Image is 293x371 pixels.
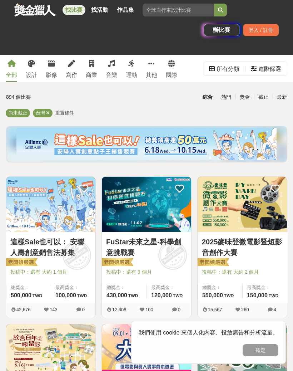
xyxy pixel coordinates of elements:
span: 15,567 [208,307,222,312]
div: 其他 [146,71,157,79]
span: 150,000 [247,292,268,298]
span: 投稿中：還有 大約 2 個月 [202,268,283,276]
span: 總獎金： [202,284,238,291]
div: 綜合 [198,91,217,103]
div: 所有分類 [217,62,239,76]
a: 全部 [6,55,17,82]
span: 重置條件 [55,110,74,116]
span: 總獎金： [106,284,142,291]
span: TWD [33,293,42,298]
span: 最高獎金： [151,284,187,291]
a: 找活動 [88,5,111,15]
span: 500,000 [11,292,31,298]
div: 國際 [166,71,177,79]
img: Cover Image [198,177,287,232]
a: 商業 [86,55,97,82]
span: 120,000 [151,292,172,298]
div: 影像 [46,71,57,79]
div: 熱門 [217,91,235,103]
div: 運動 [126,71,137,79]
a: 寫作 [66,55,77,82]
span: 100 [145,307,153,312]
a: 國際 [166,55,177,82]
span: TWD [224,293,234,298]
span: 總獎金： [11,284,46,291]
a: 設計 [26,55,37,82]
a: 這樣Sale也可以： 安聯人壽創意銷售法募集 [10,236,91,258]
span: 台灣 [36,110,45,116]
a: 辦比賽 [204,24,239,36]
span: 投稿中：還有 大約 1 個月 [10,268,91,276]
span: 42,676 [16,307,31,312]
span: 0 [82,307,85,312]
span: 260 [241,307,249,312]
a: FuStar未來之星-科學創意挑戰賽 [106,236,187,258]
span: 4 [274,307,276,312]
img: 老闆娘嚴選 [196,258,229,268]
span: 最高獎金： [55,284,91,291]
div: 登入 / 註冊 [243,24,279,36]
div: 設計 [26,71,37,79]
span: 430,000 [106,292,127,298]
div: 商業 [86,71,97,79]
img: 老闆娘嚴選 [100,258,133,268]
span: 143 [50,307,58,312]
img: Cover Image [102,177,191,232]
img: 老闆娘嚴選 [5,258,38,268]
span: 投稿中：還有 3 個月 [106,268,187,276]
div: 全部 [6,71,17,79]
img: Cover Image [6,177,95,232]
img: dcc59076-91c0-4acb-9c6b-a1d413182f46.png [16,128,277,160]
a: 影像 [46,55,57,82]
span: 尚未截止 [9,110,27,116]
span: 我們使用 cookie 來個人化內容、投放廣告和分析流量。 [139,329,278,336]
div: 最新 [273,91,291,103]
a: 找比賽 [63,5,85,15]
span: TWD [173,293,183,298]
span: 12,608 [112,307,126,312]
button: 確定 [243,344,278,356]
a: 其他 [146,55,157,82]
a: 音樂 [106,55,117,82]
a: 作品集 [114,5,137,15]
div: 894 個比賽 [6,91,99,103]
div: 獎金 [235,91,254,103]
span: 最高獎金： [247,284,283,291]
div: 截止 [254,91,273,103]
a: 2025麥味登微電影暨短影音創作大賽 [202,236,283,258]
input: 全球自行車設計比賽 [143,4,214,16]
span: 550,000 [202,292,223,298]
div: 進階篩選 [258,62,281,76]
span: 0 [178,307,180,312]
span: TWD [128,293,138,298]
a: 運動 [126,55,137,82]
span: TWD [77,293,87,298]
div: 寫作 [66,71,77,79]
span: 100,000 [55,292,76,298]
span: TWD [269,293,278,298]
div: 音樂 [106,71,117,79]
